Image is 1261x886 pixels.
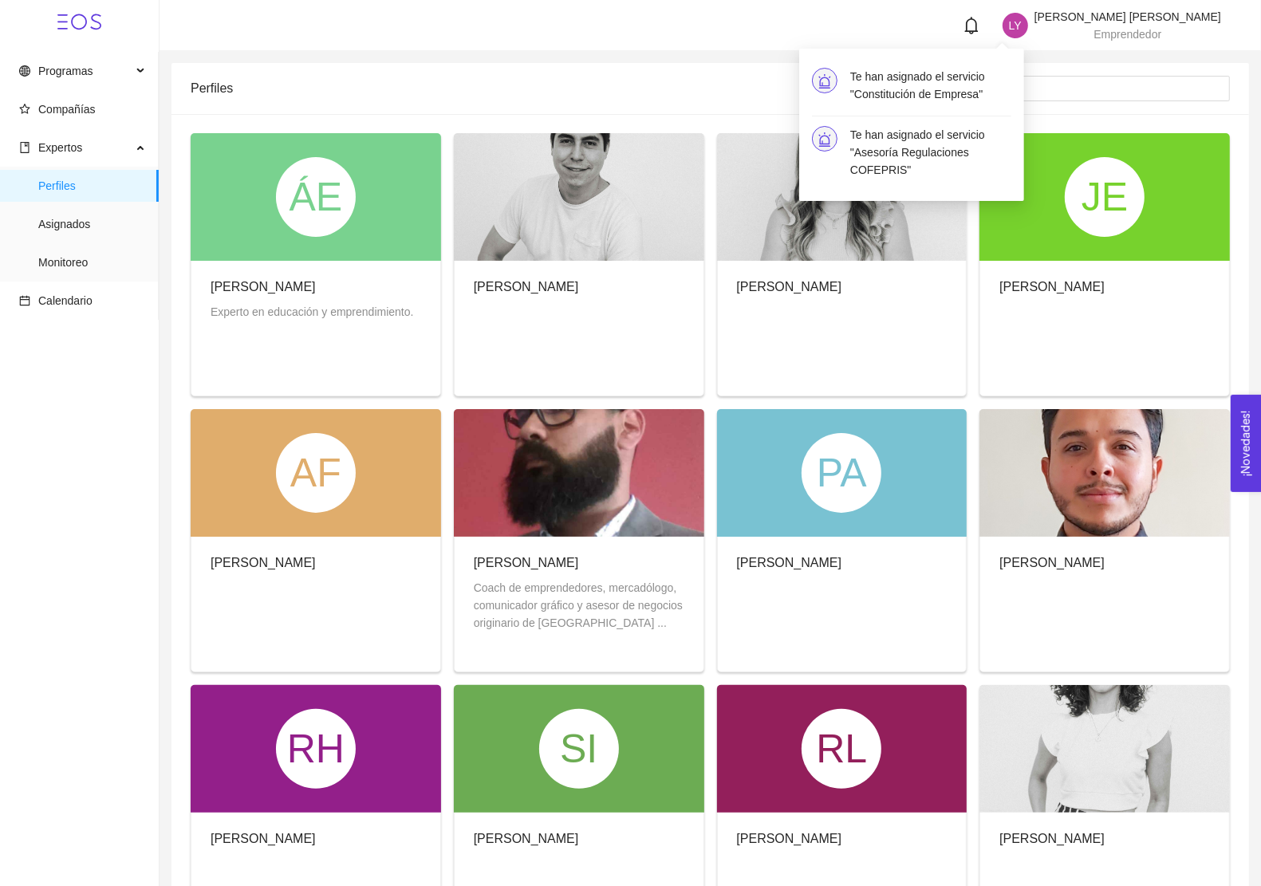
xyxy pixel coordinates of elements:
div: Coach de emprendedores, mercadólogo, comunicador gráfico y asesor de negocios originario de [GEOG... [474,579,684,632]
div: [PERSON_NAME] [474,277,579,297]
h4: Te han asignado el servicio "Asesoría Regulaciones COFEPRIS" [850,126,1011,179]
div: [PERSON_NAME] [999,277,1105,297]
div: [PERSON_NAME] [737,277,842,297]
span: Perfiles [38,170,146,202]
input: Buscar [907,80,1220,97]
div: [PERSON_NAME] [474,829,579,849]
span: book [19,142,30,153]
span: star [19,104,30,115]
button: Open Feedback Widget [1231,395,1261,492]
div: [PERSON_NAME] [737,829,842,849]
span: Expertos [38,141,82,154]
span: LY [1009,13,1022,38]
div: [PERSON_NAME] [211,277,413,297]
div: RL [802,709,881,789]
div: [PERSON_NAME] [737,553,842,573]
span: Calendario [38,294,93,307]
div: [PERSON_NAME] [211,553,316,573]
span: Monitoreo [38,246,146,278]
span: Compañías [38,103,96,116]
div: ÁE [276,157,356,237]
span: alert [818,74,832,89]
span: [PERSON_NAME] [PERSON_NAME] [1034,10,1221,23]
span: Programas [38,65,93,77]
div: [PERSON_NAME] [999,553,1105,573]
div: [PERSON_NAME] [211,829,316,849]
span: Asignados [38,208,146,240]
span: Emprendedor [1094,28,1162,41]
div: SI [539,709,619,789]
span: alert [818,132,832,147]
div: PA [802,433,881,513]
span: global [19,65,30,77]
div: [PERSON_NAME] [999,829,1105,849]
h4: Te han asignado el servicio "Constitución de Empresa" [850,68,1011,103]
span: bell [963,17,980,34]
div: JE [1065,157,1145,237]
div: Experto en educación y emprendimiento. [211,303,413,321]
div: AF [276,433,356,513]
div: Perfiles [191,65,883,111]
div: RH [276,709,356,789]
div: [PERSON_NAME] [474,553,684,573]
span: calendar [19,295,30,306]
